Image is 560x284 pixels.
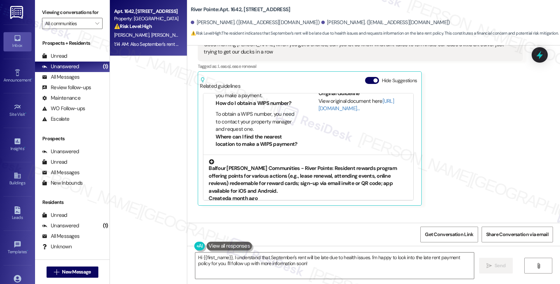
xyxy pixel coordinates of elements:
[42,7,103,18] label: Viewing conversations for
[114,8,179,15] div: Apt. 1642, [STREET_ADDRESS]
[420,227,478,242] button: Get Conversation Link
[3,135,31,154] a: Insights •
[35,40,110,47] div: Prospects + Residents
[45,18,91,29] input: All communities
[42,158,67,166] div: Unread
[62,268,91,276] span: New Message
[3,239,31,257] a: Templates •
[479,258,513,274] button: Send
[95,21,99,26] i: 
[318,98,394,112] a: [URL][DOMAIN_NAME]…
[42,169,79,176] div: All Messages
[318,98,408,113] div: View original document here
[101,61,110,72] div: (1)
[42,243,72,250] div: Unknown
[42,84,91,91] div: Review follow-ups
[35,135,110,142] div: Prospects
[216,100,299,107] li: How do I obtain a WIPS number?
[321,19,450,26] div: [PERSON_NAME]. ([EMAIL_ADDRESS][DOMAIN_NAME])
[495,262,505,269] span: Send
[486,263,492,269] i: 
[101,220,110,231] div: (1)
[24,145,25,150] span: •
[425,231,473,238] span: Get Conversation Link
[191,6,290,13] b: River Pointe: Apt. 1642, [STREET_ADDRESS]
[42,222,79,229] div: Unanswered
[191,30,558,37] span: : The resident indicates that September's rent will be late due to health issues and requests inf...
[200,77,240,90] div: Related guidelines
[42,94,80,102] div: Maintenance
[114,15,179,22] div: Property: [GEOGRAPHIC_DATA]
[191,19,320,26] div: [PERSON_NAME]. ([EMAIL_ADDRESS][DOMAIN_NAME])
[486,231,548,238] span: Share Conversation via email
[42,212,67,219] div: Unread
[3,204,31,223] a: Leads
[230,63,256,69] span: Lease renewal
[198,61,523,71] div: Tagged as:
[54,269,59,275] i: 
[25,111,26,116] span: •
[382,77,417,84] label: Hide Suggestions
[47,267,98,278] button: New Message
[195,253,474,279] textarea: Hi {{first_name}}, I understand that September's rent will be late due to health issues. I'm happ...
[318,90,360,97] b: Original Guideline
[31,77,32,81] span: •
[42,179,83,187] div: New Inbounds
[151,32,186,38] span: [PERSON_NAME]
[35,199,110,206] div: Residents
[10,6,24,19] img: ResiDesk Logo
[42,148,79,155] div: Unanswered
[482,227,553,242] button: Share Conversation via email
[216,111,299,133] li: To obtain a WIPS number, you need to contact your property manager and request one.
[114,23,152,29] strong: ⚠️ Risk Level: High
[204,41,511,56] div: Good morning [PERSON_NAME] when you get a chance, can you let us know what all it takes to termin...
[209,159,408,195] div: Balfour [PERSON_NAME] Communities - River Pointe: Resident rewards program offering points for va...
[3,101,31,120] a: Site Visit •
[42,115,69,123] div: Escalate
[27,248,28,253] span: •
[191,30,221,36] strong: ⚠️ Risk Level: High
[42,52,67,60] div: Unread
[42,73,79,81] div: All Messages
[216,133,299,148] li: Where can I find the nearest location to make a WIPS payment?
[536,263,541,269] i: 
[218,63,230,69] span: Lease ,
[42,105,85,112] div: WO Follow-ups
[209,195,408,202] div: Created a month ago
[42,63,79,70] div: Unanswered
[42,233,79,240] div: All Messages
[3,170,31,189] a: Buildings
[114,32,151,38] span: [PERSON_NAME]
[3,32,31,51] a: Inbox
